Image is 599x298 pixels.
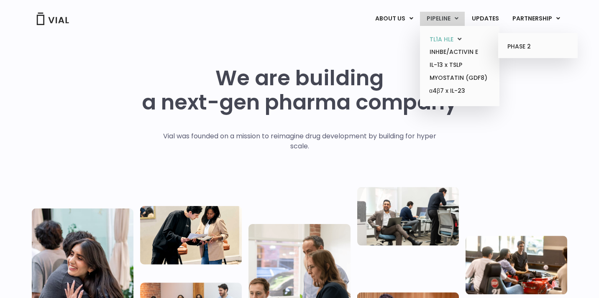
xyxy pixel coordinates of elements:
[423,46,496,59] a: INHBE/ACTIVIN E
[465,12,505,26] a: UPDATES
[154,131,445,151] p: Vial was founded on a mission to reimagine drug development by building for hyper scale.
[466,236,567,294] img: Group of people playing whirlyball
[423,84,496,98] a: α4β7 x IL-23
[501,40,574,53] a: PHASE 2
[423,71,496,84] a: MYOSTATIN (GDF8)
[420,12,465,26] a: PIPELINEMenu Toggle
[140,206,242,264] img: Two people looking at a paper talking.
[423,59,496,71] a: IL-13 x TSLP
[506,12,567,26] a: PARTNERSHIPMenu Toggle
[369,12,420,26] a: ABOUT USMenu Toggle
[423,33,496,46] a: TL1A HLEMenu Toggle
[142,66,457,115] h1: We are building a next-gen pharma company
[357,187,459,245] img: Three people working in an office
[36,13,69,25] img: Vial Logo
